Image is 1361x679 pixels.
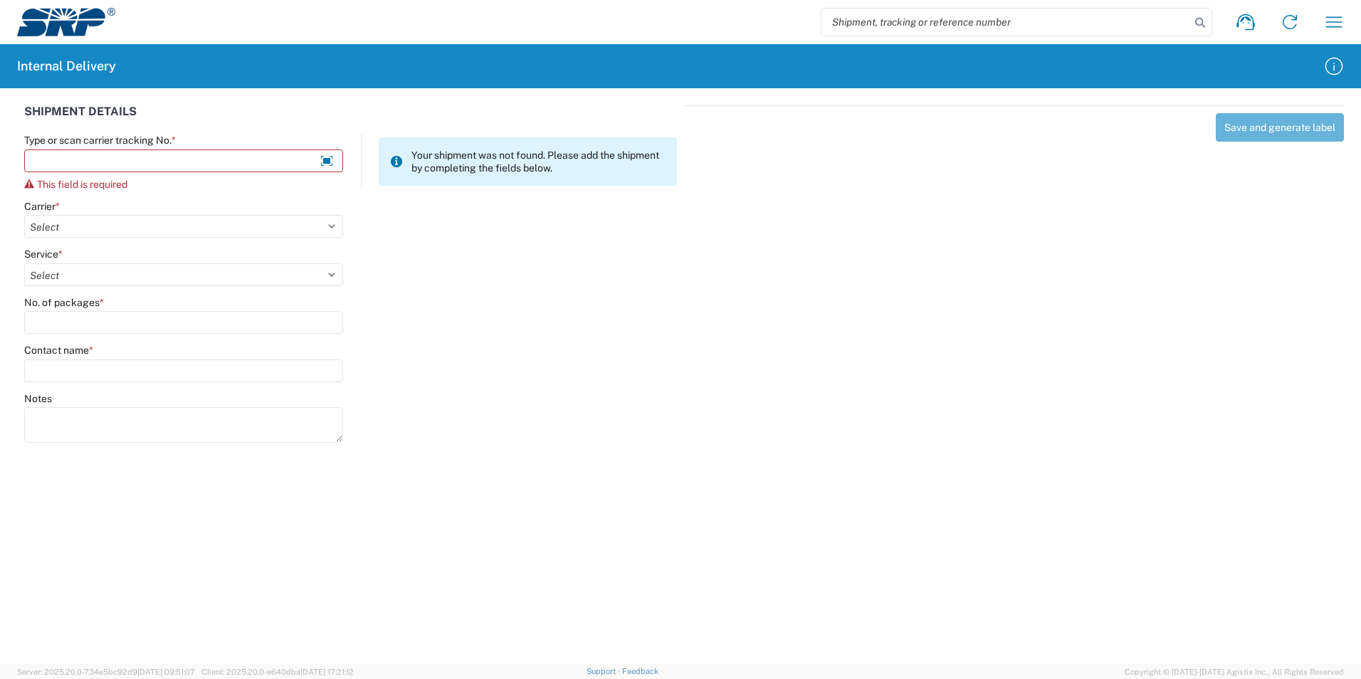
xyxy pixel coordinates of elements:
[37,179,127,190] span: This field is required
[24,105,677,134] div: SHIPMENT DETAILS
[411,149,666,174] span: Your shipment was not found. Please add the shipment by completing the fields below.
[821,9,1190,36] input: Shipment, tracking or reference number
[17,8,115,36] img: srp
[201,668,354,676] span: Client: 2025.20.0-e640dba
[24,200,60,213] label: Carrier
[137,668,195,676] span: [DATE] 09:51:07
[24,134,176,147] label: Type or scan carrier tracking No.
[17,668,195,676] span: Server: 2025.20.0-734e5bc92d9
[300,668,354,676] span: [DATE] 17:21:12
[587,667,622,675] a: Support
[622,667,658,675] a: Feedback
[24,296,104,309] label: No. of packages
[17,58,116,75] h2: Internal Delivery
[24,392,52,405] label: Notes
[24,344,93,357] label: Contact name
[1125,665,1344,678] span: Copyright © [DATE]-[DATE] Agistix Inc., All Rights Reserved
[24,248,63,260] label: Service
